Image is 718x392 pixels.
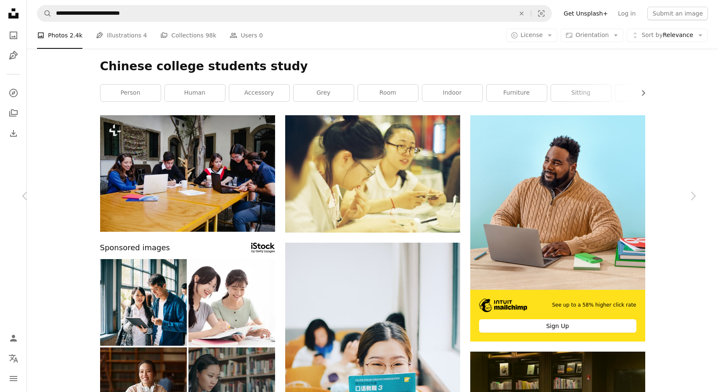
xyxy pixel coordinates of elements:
button: Submit an image [647,7,708,20]
a: furniture [487,85,547,101]
a: Log in / Sign up [5,330,22,347]
a: Illustrations [5,47,22,64]
a: Collections 98k [160,22,216,49]
span: 0 [259,31,263,40]
span: 98k [205,31,216,40]
a: View the photo by lian xiao [285,170,460,177]
span: License [521,32,543,38]
button: scroll list to the right [636,85,645,101]
button: Clear [512,5,531,21]
a: See up to a 58% higher click rateSign Up [470,115,645,342]
a: sitting [551,85,611,101]
a: Photos [5,27,22,44]
a: human [165,85,225,101]
span: Orientation [575,32,609,38]
a: indoor [422,85,482,101]
span: 4 [143,31,147,40]
button: Language [5,350,22,367]
a: grey [294,85,354,101]
a: Users 0 [230,22,263,49]
div: Sign Up [479,319,636,333]
span: Sponsored images [100,242,170,254]
img: photo-1583121826436-f414f5c2834b [285,115,460,233]
button: Sort byRelevance [627,29,708,42]
span: Sort by [641,32,662,38]
button: Menu [5,370,22,387]
form: Find visuals sitewide [37,5,552,22]
span: Relevance [641,31,693,40]
a: school [615,85,676,101]
img: Two students doing homework together and helping each other [188,259,275,346]
h1: Chinese college students study [100,59,645,74]
a: room [358,85,418,101]
a: Explore [5,85,22,101]
img: Asian students [100,259,187,346]
button: Orientation [561,29,623,42]
button: Search Unsplash [37,5,52,21]
a: Collections [5,105,22,122]
img: file-1690386555781-336d1949dad1image [479,299,527,312]
a: Get Unsplash+ [559,7,613,20]
img: file-1722962830841-dea897b5811bimage [470,115,645,290]
a: accessory [229,85,289,101]
a: Illustrations 4 [96,22,147,49]
a: Log in [613,7,641,20]
a: Next [668,156,718,236]
button: Visual search [531,5,551,21]
img: Group of young latin business people busy working on project outside the office in Mexico [100,115,275,232]
a: woman reading book [285,370,460,377]
a: Download History [5,125,22,142]
a: Group of young latin business people busy working on project outside the office in Mexico [100,170,275,177]
button: License [506,29,558,42]
span: See up to a 58% higher click rate [552,302,636,309]
a: person [101,85,161,101]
